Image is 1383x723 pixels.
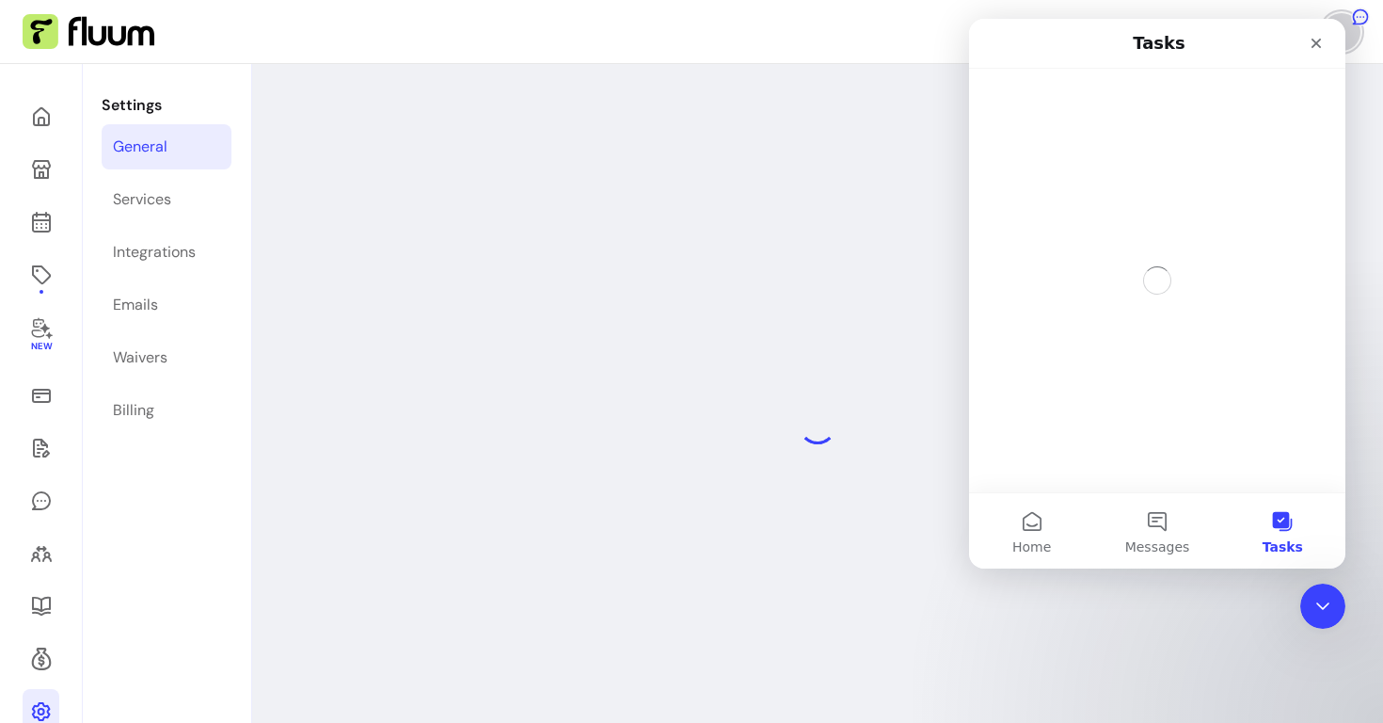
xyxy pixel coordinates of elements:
button: avatar[PERSON_NAME] [1213,13,1360,51]
a: Refer & Earn [23,636,59,682]
a: Integrations [102,230,231,275]
a: Clients [23,531,59,576]
a: General [102,124,231,169]
a: Home [23,94,59,139]
div: Loading [799,407,836,444]
a: Services [102,177,231,222]
a: Offerings [23,252,59,297]
div: Integrations [113,241,196,264]
div: General [113,136,167,158]
a: Sales [23,373,59,418]
div: Billing [113,399,154,422]
a: Emails [102,282,231,328]
a: New [23,305,59,365]
p: Settings [102,94,231,117]
div: Waivers [113,346,167,369]
div: Emails [113,294,158,316]
span: New [30,341,51,353]
a: My Page [23,147,59,192]
a: Resources [23,584,59,629]
iframe: Intercom live chat [969,19,1345,569]
a: Waivers [102,335,231,380]
a: Calendar [23,200,59,245]
img: Fluum Logo [23,14,154,50]
a: My Messages [23,478,59,523]
iframe: Intercom live chat [1300,584,1345,629]
a: Waivers [23,426,59,471]
div: Services [113,188,171,211]
a: Billing [102,388,231,433]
